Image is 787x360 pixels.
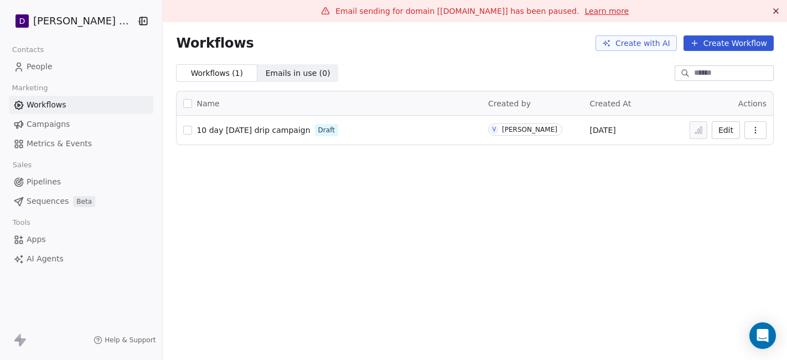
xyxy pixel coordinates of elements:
a: AI Agents [9,250,153,268]
span: Emails in use ( 0 ) [266,68,330,79]
span: Pipelines [27,176,61,188]
span: Campaigns [27,119,70,130]
a: Pipelines [9,173,153,191]
a: Metrics & Events [9,135,153,153]
a: Workflows [9,96,153,114]
span: Apps [27,234,46,245]
button: Create with AI [596,35,677,51]
a: 10 day [DATE] drip campaign [196,125,310,136]
span: Contacts [7,42,49,58]
a: Apps [9,230,153,249]
button: Edit [712,121,740,139]
span: 10 day [DATE] drip campaign [196,126,310,135]
a: Help & Support [94,336,156,344]
span: Draft [318,125,335,135]
div: [PERSON_NAME] [502,126,557,133]
a: People [9,58,153,76]
span: Tools [8,214,35,231]
a: Campaigns [9,115,153,133]
span: People [27,61,53,73]
button: Create Workflow [684,35,774,51]
button: D[PERSON_NAME] Nutrition [13,12,128,30]
div: Open Intercom Messenger [749,322,776,349]
span: [PERSON_NAME] Nutrition [33,14,133,28]
span: Help & Support [105,336,156,344]
span: Name [196,98,219,110]
a: SequencesBeta [9,192,153,210]
span: Created by [488,99,531,108]
a: Learn more [584,6,629,17]
span: Sequences [27,196,69,207]
span: D [19,16,25,27]
span: Workflows [27,99,66,111]
span: Metrics & Events [27,138,92,150]
span: Created At [589,99,631,108]
span: Marketing [7,80,53,96]
div: V [493,125,496,134]
span: [DATE] [589,125,615,136]
span: Workflows [176,35,253,51]
span: Email sending for domain [[DOMAIN_NAME]] has been paused. [335,7,579,16]
span: AI Agents [27,253,64,265]
span: Actions [738,99,767,108]
span: Beta [73,196,95,207]
span: Sales [8,157,37,173]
